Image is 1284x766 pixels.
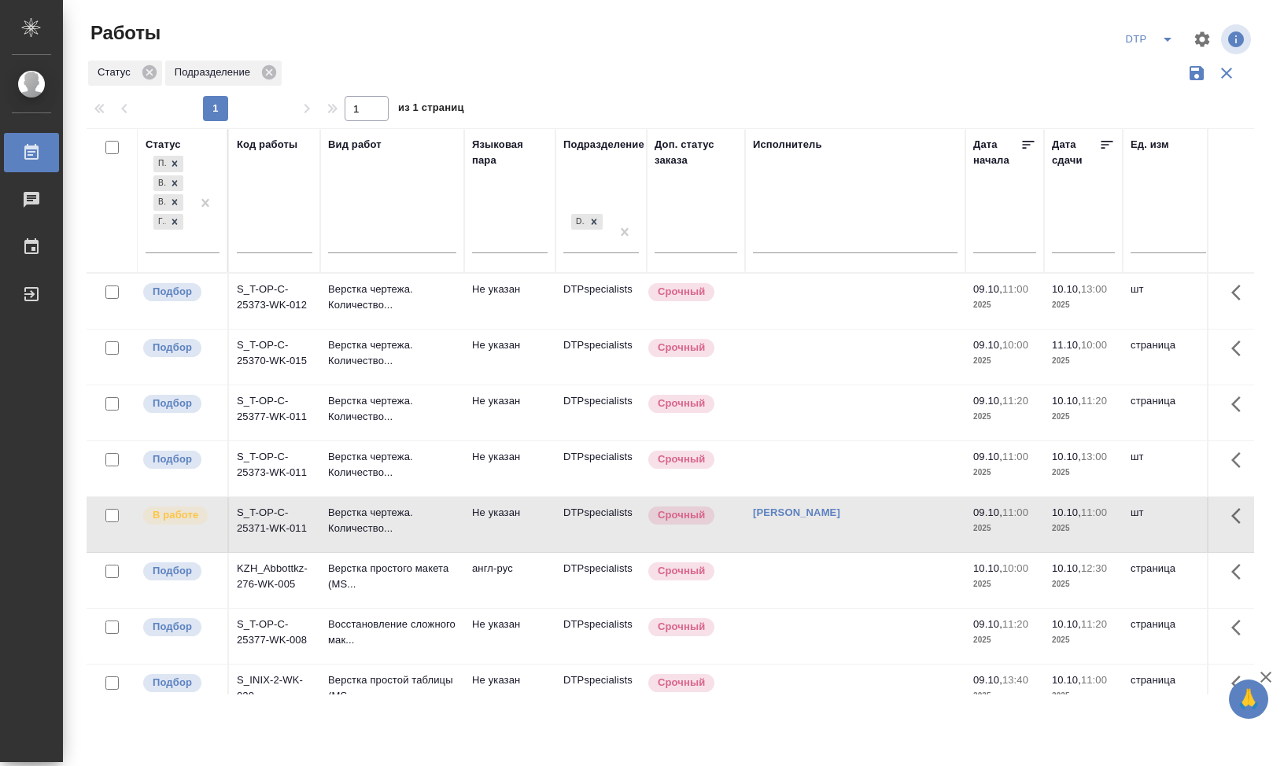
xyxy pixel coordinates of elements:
[1052,137,1099,168] div: Дата сдачи
[555,441,647,496] td: DTPspecialists
[1052,688,1115,704] p: 2025
[328,561,456,592] p: Верстка простого макета (MS...
[1120,27,1183,52] div: split button
[1229,679,1268,719] button: 🙏
[1131,137,1169,153] div: Ед. изм
[555,385,647,440] td: DTPspecialists
[142,282,220,303] div: Можно подбирать исполнителей
[973,353,1036,369] p: 2025
[658,451,705,467] p: Срочный
[658,396,705,411] p: Срочный
[328,137,382,153] div: Вид работ
[229,609,320,664] td: S_T-OP-C-25377-WK-008
[1081,339,1107,351] p: 10:00
[153,340,192,355] p: Подбор
[1002,283,1028,295] p: 11:00
[98,64,136,80] p: Статус
[88,61,162,86] div: Статус
[237,137,297,153] div: Код работы
[1081,506,1107,518] p: 11:00
[973,506,1002,518] p: 09.10,
[464,441,555,496] td: Не указан
[328,449,456,481] p: Верстка чертежа. Количество...
[87,20,160,46] span: Работы
[1002,395,1028,407] p: 11:20
[328,337,456,369] p: Верстка чертежа. Количество...
[1052,562,1081,574] p: 10.10,
[153,214,166,230] div: Готов к работе
[142,617,220,638] div: Можно подбирать исполнителей
[165,61,282,86] div: Подразделение
[555,274,647,329] td: DTPspecialists
[555,665,647,720] td: DTPspecialists
[472,137,548,168] div: Языковая пара
[973,283,1002,295] p: 09.10,
[1081,395,1107,407] p: 11:20
[1052,353,1115,369] p: 2025
[153,156,166,172] div: Подбор
[1052,465,1115,481] p: 2025
[658,675,705,691] p: Срочный
[1123,553,1214,608] td: страница
[658,340,705,355] p: Срочный
[175,64,256,80] p: Подразделение
[142,505,220,526] div: Исполнитель выполняет работу
[555,553,647,608] td: DTPspecialists
[153,675,192,691] p: Подбор
[973,632,1036,648] p: 2025
[973,521,1036,536] p: 2025
[1052,632,1115,648] p: 2025
[1123,497,1214,552] td: шт
[152,212,185,232] div: Подбор, В ожидании, В работе, Готов к работе
[1222,609,1260,646] button: Здесь прячутся важные кнопки
[1123,665,1214,720] td: страница
[229,665,320,720] td: S_INIX-2-WK-020
[1081,618,1107,630] p: 11:20
[229,330,320,385] td: S_T-OP-C-25370-WK-015
[1052,451,1081,462] p: 10.10,
[1182,58,1212,88] button: Сохранить фильтры
[1002,339,1028,351] p: 10:00
[555,330,647,385] td: DTPspecialists
[973,674,1002,686] p: 09.10,
[1052,395,1081,407] p: 10.10,
[1052,297,1115,313] p: 2025
[1002,451,1028,462] p: 11:00
[328,617,456,648] p: Восстановление сложного мак...
[153,175,166,192] div: В ожидании
[1052,521,1115,536] p: 2025
[464,330,555,385] td: Не указан
[973,465,1036,481] p: 2025
[973,688,1036,704] p: 2025
[153,284,192,300] p: Подбор
[142,337,220,359] div: Можно подбирать исполнителей
[153,507,198,523] p: В работе
[229,553,320,608] td: KZH_Abbottkz-276-WK-005
[464,609,555,664] td: Не указан
[1052,618,1081,630] p: 10.10,
[464,274,555,329] td: Не указан
[328,672,456,704] p: Верстка простой таблицы (MS...
[555,609,647,664] td: DTPspecialists
[973,618,1002,630] p: 09.10,
[146,137,181,153] div: Статус
[1222,385,1260,423] button: Здесь прячутся важные кнопки
[229,441,320,496] td: S_T-OP-C-25373-WK-011
[973,137,1020,168] div: Дата начала
[973,339,1002,351] p: 09.10,
[658,507,705,523] p: Срочный
[973,562,1002,574] p: 10.10,
[973,409,1036,425] p: 2025
[229,497,320,552] td: S_T-OP-C-25371-WK-011
[973,395,1002,407] p: 09.10,
[152,154,185,174] div: Подбор, В ожидании, В работе, Готов к работе
[1123,274,1214,329] td: шт
[1052,576,1115,592] p: 2025
[973,576,1036,592] p: 2025
[142,393,220,414] div: Можно подбирать исполнителей
[152,193,185,212] div: Подбор, В ожидании, В работе, Готов к работе
[1081,451,1107,462] p: 13:00
[153,194,166,211] div: В работе
[328,505,456,536] p: Верстка чертежа. Количество...
[1123,330,1214,385] td: страница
